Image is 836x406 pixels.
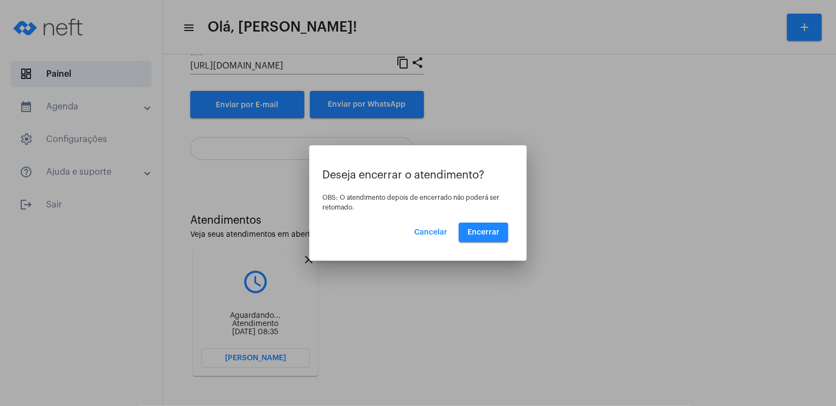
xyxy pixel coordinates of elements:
[467,229,500,236] span: Encerrar
[405,223,456,242] button: Cancelar
[322,169,514,181] p: Deseja encerrar o atendimento?
[322,194,500,211] span: OBS: O atendimento depois de encerrado não poderá ser retomado.
[459,223,508,242] button: Encerrar
[414,229,447,236] span: Cancelar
